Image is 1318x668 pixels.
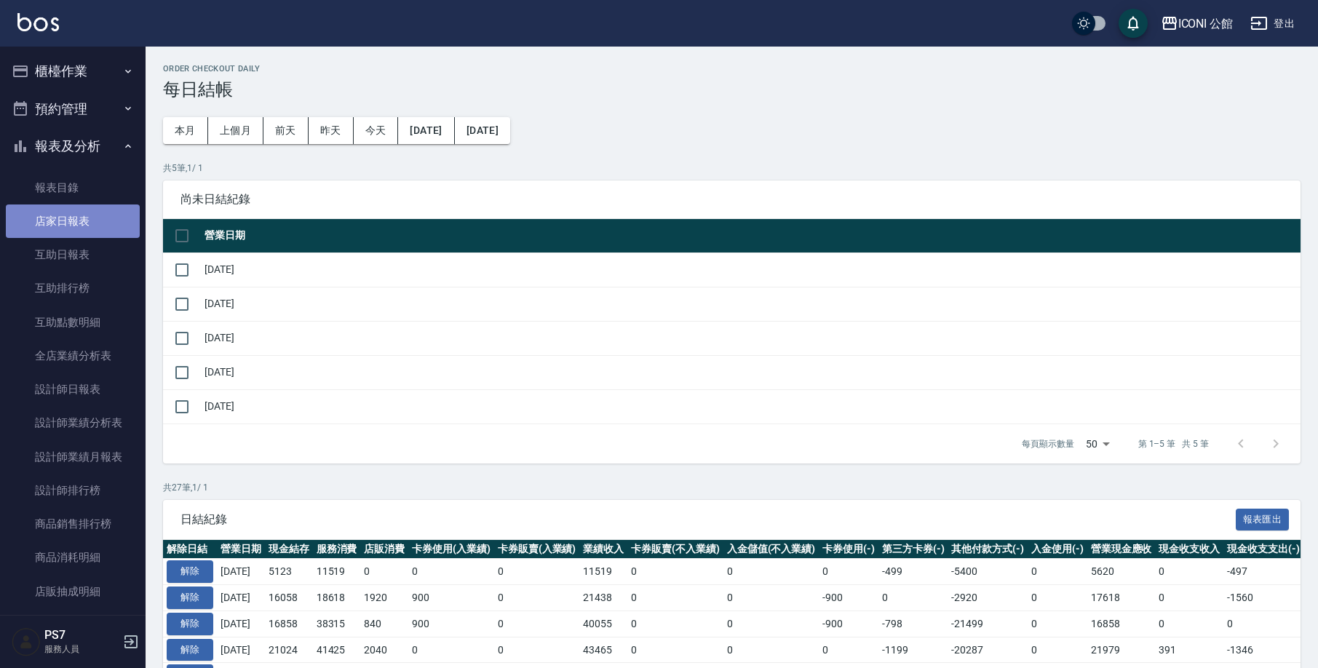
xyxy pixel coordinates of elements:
td: -497 [1223,559,1303,585]
td: 0 [878,585,948,611]
th: 入金使用(-) [1028,540,1087,559]
button: 本月 [163,117,208,144]
td: 0 [723,611,819,637]
td: [DATE] [217,637,265,663]
td: 0 [1028,637,1087,663]
a: 設計師業績分析表 [6,406,140,440]
td: 1920 [360,585,408,611]
th: 卡券販賣(不入業績) [627,540,723,559]
button: [DATE] [455,117,510,144]
td: 43465 [579,637,627,663]
button: 前天 [263,117,309,144]
td: 0 [723,559,819,585]
td: [DATE] [201,287,1301,321]
td: 0 [408,559,494,585]
a: 報表匯出 [1236,512,1290,525]
a: 互助點數明細 [6,306,140,339]
h3: 每日結帳 [163,79,1301,100]
td: 2040 [360,637,408,663]
th: 現金收支收入 [1155,540,1223,559]
img: Person [12,627,41,656]
button: [DATE] [398,117,454,144]
button: 解除 [167,560,213,583]
p: 每頁顯示數量 [1022,437,1074,450]
td: -2920 [948,585,1028,611]
td: 0 [723,585,819,611]
button: 報表匯出 [1236,509,1290,531]
td: 41425 [313,637,361,663]
button: 今天 [354,117,399,144]
td: 0 [494,637,580,663]
button: 上個月 [208,117,263,144]
h5: PS7 [44,628,119,643]
button: 解除 [167,639,213,661]
td: 38315 [313,611,361,637]
td: [DATE] [217,559,265,585]
td: 0 [627,611,723,637]
th: 營業日期 [201,219,1301,253]
td: 16858 [265,611,313,637]
td: [DATE] [201,253,1301,287]
td: 0 [627,637,723,663]
td: -1560 [1223,585,1303,611]
td: -900 [819,585,878,611]
td: -21499 [948,611,1028,637]
td: 5123 [265,559,313,585]
th: 服務消費 [313,540,361,559]
td: 21438 [579,585,627,611]
a: 全店業績分析表 [6,339,140,373]
a: 顧客入金餘額表 [6,608,140,642]
td: 16058 [265,585,313,611]
th: 營業日期 [217,540,265,559]
th: 卡券販賣(入業績) [494,540,580,559]
a: 店家日報表 [6,204,140,238]
td: 0 [494,585,580,611]
td: -20287 [948,637,1028,663]
td: 17618 [1087,585,1156,611]
td: 391 [1155,637,1223,663]
div: ICONI 公館 [1178,15,1234,33]
td: 0 [627,585,723,611]
td: 0 [819,559,878,585]
td: 11519 [579,559,627,585]
th: 現金結存 [265,540,313,559]
td: 0 [1028,585,1087,611]
td: 21024 [265,637,313,663]
td: -798 [878,611,948,637]
td: 0 [819,637,878,663]
th: 店販消費 [360,540,408,559]
td: 900 [408,585,494,611]
button: 櫃檯作業 [6,52,140,90]
p: 共 27 筆, 1 / 1 [163,481,1301,494]
th: 營業現金應收 [1087,540,1156,559]
a: 商品銷售排行榜 [6,507,140,541]
p: 共 5 筆, 1 / 1 [163,162,1301,175]
button: 解除 [167,613,213,635]
th: 卡券使用(入業績) [408,540,494,559]
a: 設計師業績月報表 [6,440,140,474]
th: 業績收入 [579,540,627,559]
td: 0 [723,637,819,663]
td: [DATE] [201,355,1301,389]
td: -499 [878,559,948,585]
p: 服務人員 [44,643,119,656]
button: 解除 [167,587,213,609]
a: 互助排行榜 [6,271,140,305]
td: 18618 [313,585,361,611]
td: 5620 [1087,559,1156,585]
td: 16858 [1087,611,1156,637]
button: ICONI 公館 [1155,9,1239,39]
td: [DATE] [201,321,1301,355]
h2: Order checkout daily [163,64,1301,73]
td: -900 [819,611,878,637]
button: 昨天 [309,117,354,144]
td: [DATE] [217,611,265,637]
a: 互助日報表 [6,238,140,271]
th: 第三方卡券(-) [878,540,948,559]
td: 0 [1028,611,1087,637]
th: 其他付款方式(-) [948,540,1028,559]
th: 入金儲值(不入業績) [723,540,819,559]
div: 50 [1080,424,1115,464]
td: 40055 [579,611,627,637]
td: 0 [1223,611,1303,637]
